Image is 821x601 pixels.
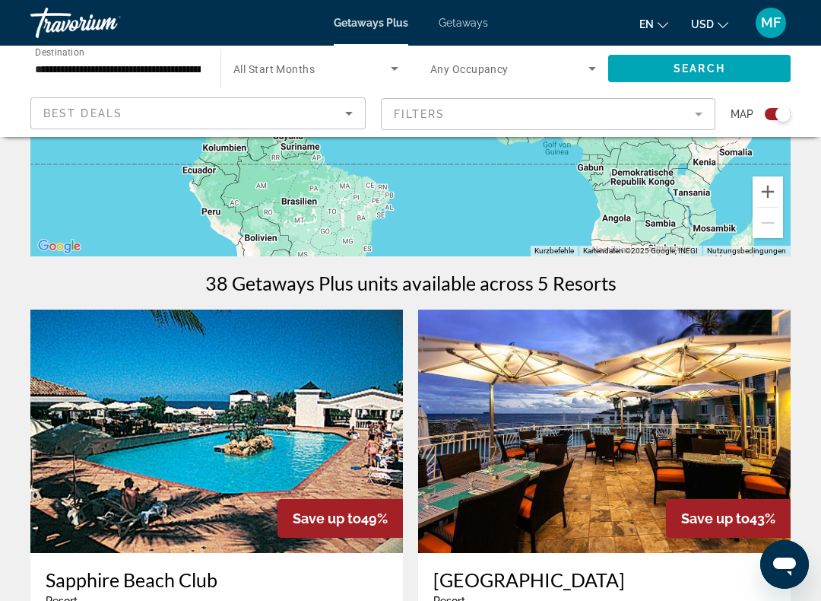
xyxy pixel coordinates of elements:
[34,237,84,256] img: Google
[43,107,122,119] span: Best Deals
[751,7,791,39] button: User Menu
[753,208,783,238] button: Verkleinern
[293,510,361,526] span: Save up to
[334,17,408,29] a: Getaways Plus
[707,246,786,255] a: Nutzungsbedingungen (wird in neuem Tab geöffnet)
[534,246,574,256] button: Kurzbefehle
[753,176,783,207] button: Vergrößern
[608,55,791,82] button: Search
[583,246,698,255] span: Kartendaten ©2025 Google, INEGI
[760,540,809,589] iframe: Schaltfläche zum Öffnen des Messaging-Fensters
[430,63,509,75] span: Any Occupancy
[761,15,781,30] span: MF
[34,237,84,256] a: Dieses Gebiet in Google Maps öffnen (in neuem Fenster)
[205,272,617,294] h1: 38 Getaways Plus units available across 5 Resorts
[35,46,84,57] span: Destination
[691,13,728,35] button: Change currency
[30,310,403,553] img: 2637O01X.jpg
[666,499,791,538] div: 43%
[43,104,353,122] mat-select: Sort by
[233,63,315,75] span: All Start Months
[30,3,182,43] a: Travorium
[681,510,750,526] span: Save up to
[731,103,753,125] span: Map
[439,17,488,29] a: Getaways
[639,13,668,35] button: Change language
[381,97,716,131] button: Filter
[277,499,403,538] div: 49%
[639,18,654,30] span: en
[418,310,791,553] img: ii_oys10.jpg
[691,18,714,30] span: USD
[674,62,725,75] span: Search
[433,568,775,591] a: [GEOGRAPHIC_DATA]
[46,568,388,591] a: Sapphire Beach Club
